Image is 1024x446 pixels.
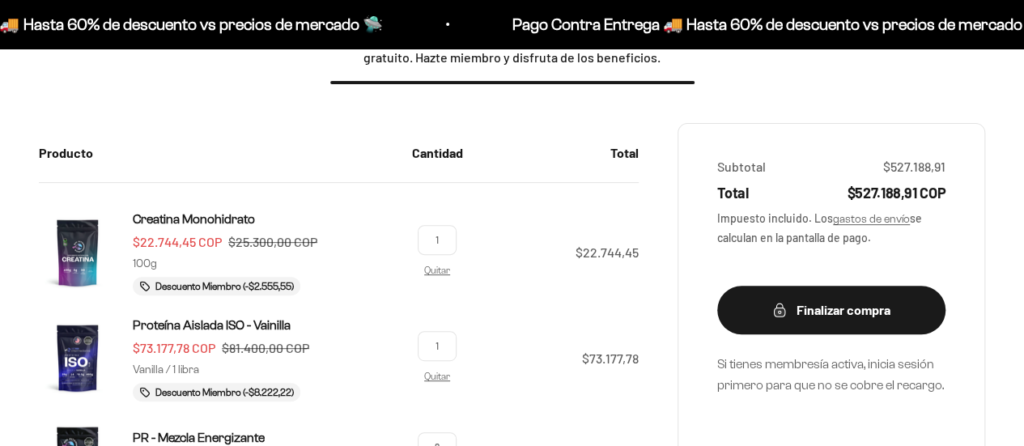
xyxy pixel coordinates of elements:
[133,315,309,336] a: Proteína Aislada ISO - Vainilla
[133,318,291,332] span: Proteína Aislada ISO - Vainilla
[39,319,117,397] img: Proteína Aislada ISO - Vainilla
[476,183,639,315] td: $22.744,45
[717,156,766,177] span: Subtotal
[418,331,457,361] input: Cambiar cantidad
[424,371,450,381] a: Eliminar Proteína Aislada ISO - Vainilla - Vanilla / 1 libra
[133,209,317,230] a: Creatina Monohidrato
[883,156,945,177] span: $527.188,91
[228,231,317,253] compare-at-price: $25.300,00 COP
[424,265,450,275] a: Eliminar Creatina Monohidrato - 100g
[133,431,265,444] span: PR - Mezcla Energizante
[133,383,300,401] li: Descuento Miembro (-$8.222,22)
[133,231,222,253] sale-price: $22.744,45 COP
[847,183,945,203] span: $527.188,91 COP
[476,315,639,421] td: $73.177,78
[222,338,309,359] compare-at-price: $81.400,00 COP
[39,123,399,183] th: Producto
[717,286,945,334] button: Finalizar compra
[399,123,476,183] th: Cantidad
[717,183,748,203] span: Total
[133,255,157,273] p: 100g
[133,277,300,295] li: Descuento Miembro (-$2.555,55)
[418,225,457,255] input: Cambiar cantidad
[476,123,639,183] th: Total
[133,338,215,359] sale-price: $73.177,78 COP
[39,214,117,291] img: Creatina Monohidrato
[133,361,199,379] p: Vanilla / 1 libra
[717,210,945,247] span: Impuesto incluido. Los se calculan en la pantalla de pago.
[133,212,255,226] span: Creatina Monohidrato
[717,354,945,395] p: Si tienes membresía activa, inicia sesión primero para que no se cobre el recargo.
[750,299,913,321] div: Finalizar compra
[833,213,910,225] a: gastos de envío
